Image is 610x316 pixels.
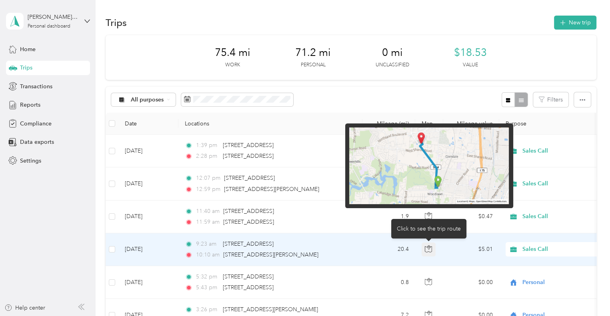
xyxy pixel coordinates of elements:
span: 11:40 am [196,207,220,216]
p: Personal [301,62,326,69]
th: Locations [178,113,362,135]
span: Sales Call [522,245,596,254]
span: Personal [522,278,596,287]
td: 0.8 [362,266,415,299]
button: Filters [533,92,568,107]
td: 20.4 [362,233,415,266]
span: 11:59 am [196,218,220,227]
span: All purposes [131,97,164,103]
span: Compliance [20,119,52,128]
div: Personal dashboard [28,24,70,29]
td: 1.9 [362,201,415,233]
th: Mileage value [443,113,499,135]
td: [DATE] [118,201,178,233]
span: 71.2 mi [295,46,331,59]
p: Value [463,62,478,69]
span: [STREET_ADDRESS] [223,142,274,149]
span: 9:23 am [196,240,219,248]
span: 75.4 mi [215,46,250,59]
th: Date [118,113,178,135]
div: Click to see the trip route [391,219,466,238]
p: Unclassified [376,62,409,69]
span: 5:32 pm [196,272,219,281]
span: [STREET_ADDRESS] [223,219,274,225]
th: Map [415,113,443,135]
span: [STREET_ADDRESS] [223,284,274,291]
button: New trip [554,16,596,30]
span: 1:39 pm [196,141,219,150]
td: [DATE] [118,135,178,167]
span: [STREET_ADDRESS][PERSON_NAME] [223,251,318,258]
span: 5:43 pm [196,283,219,292]
td: [DATE] [118,167,178,200]
span: 10:10 am [196,250,220,259]
p: Work [225,62,240,69]
td: [DATE] [118,266,178,299]
td: $0.47 [443,201,499,233]
span: 0 mi [382,46,403,59]
span: [STREET_ADDRESS] [223,240,274,247]
img: minimap [349,127,509,204]
span: Transactions [20,82,52,91]
div: [PERSON_NAME] Good [28,13,78,21]
span: Home [20,45,36,54]
span: Sales Call [522,212,596,221]
td: $0.00 [443,266,499,299]
span: Sales Call [522,147,596,155]
span: Settings [20,157,41,165]
span: 12:59 pm [196,185,220,194]
span: 2:28 pm [196,152,219,161]
span: [STREET_ADDRESS][PERSON_NAME] [223,306,318,313]
h1: Trips [106,18,127,27]
span: Data exports [20,138,54,146]
span: [STREET_ADDRESS] [223,208,274,215]
span: Trips [20,64,32,72]
th: Mileage (mi) [362,113,415,135]
iframe: Everlance-gr Chat Button Frame [565,271,610,316]
td: $5.01 [443,233,499,266]
span: [STREET_ADDRESS] [223,273,274,280]
button: Help center [4,304,45,312]
span: Reports [20,101,40,109]
span: 12:07 pm [196,174,220,183]
span: Sales Call [522,179,596,188]
span: [STREET_ADDRESS] [224,175,275,181]
span: [STREET_ADDRESS] [223,153,274,159]
span: [STREET_ADDRESS][PERSON_NAME] [224,186,319,193]
td: [DATE] [118,233,178,266]
span: 3:26 pm [196,305,219,314]
span: $18.53 [454,46,487,59]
